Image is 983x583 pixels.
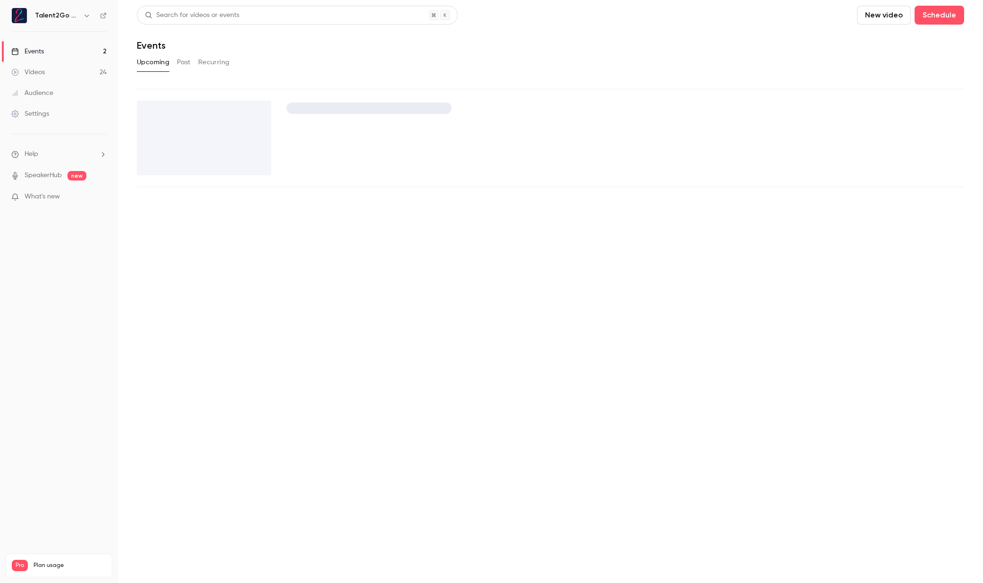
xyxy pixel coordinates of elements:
[25,192,60,202] span: What's new
[11,149,107,159] li: help-dropdown-opener
[137,40,166,51] h1: Events
[857,6,911,25] button: New video
[25,171,62,180] a: SpeakerHub
[12,560,28,571] span: Pro
[12,8,27,23] img: Talent2Go GmbH
[145,10,239,20] div: Search for videos or events
[35,11,79,20] h6: Talent2Go GmbH
[67,171,86,180] span: new
[25,149,38,159] span: Help
[11,68,45,77] div: Videos
[137,55,169,70] button: Upcoming
[11,109,49,119] div: Settings
[915,6,964,25] button: Schedule
[177,55,191,70] button: Past
[11,88,53,98] div: Audience
[34,562,106,569] span: Plan usage
[11,47,44,56] div: Events
[198,55,230,70] button: Recurring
